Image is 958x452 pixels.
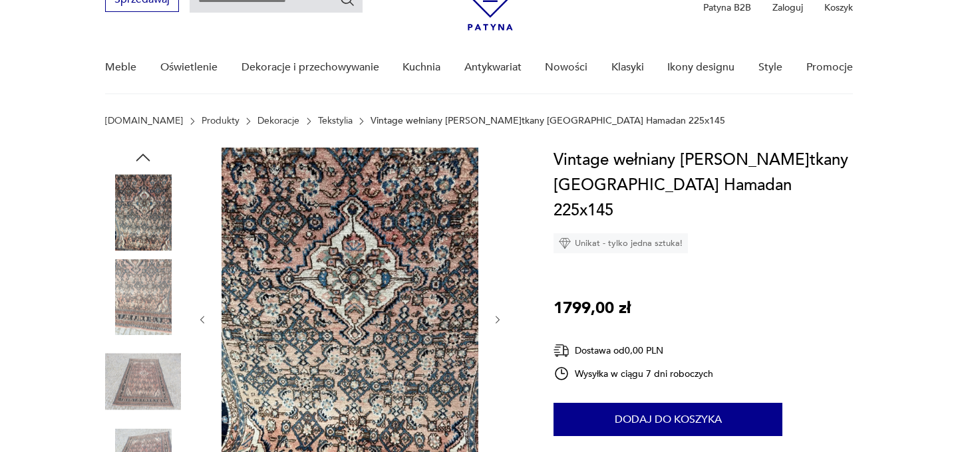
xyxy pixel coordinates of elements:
a: Antykwariat [464,42,522,93]
img: Ikona dostawy [554,342,569,359]
p: 1799,00 zł [554,296,631,321]
h1: Vintage wełniany [PERSON_NAME]tkany [GEOGRAPHIC_DATA] Hamadan 225x145 [554,148,852,223]
div: Dostawa od 0,00 PLN [554,342,713,359]
img: Zdjęcie produktu Vintage wełniany dywan perski r.tkany Iran Hamadan 225x145 [105,259,181,335]
button: Dodaj do koszyka [554,403,782,436]
a: Oświetlenie [160,42,218,93]
a: Produkty [202,116,239,126]
img: Ikona diamentu [559,237,571,249]
a: Meble [105,42,136,93]
a: Style [758,42,782,93]
a: Dekoracje i przechowywanie [241,42,379,93]
a: [DOMAIN_NAME] [105,116,183,126]
img: Zdjęcie produktu Vintage wełniany dywan perski r.tkany Iran Hamadan 225x145 [105,174,181,250]
a: Promocje [806,42,853,93]
a: Nowości [545,42,587,93]
a: Kuchnia [402,42,440,93]
a: Tekstylia [318,116,353,126]
div: Unikat - tylko jedna sztuka! [554,233,688,253]
p: Vintage wełniany [PERSON_NAME]tkany [GEOGRAPHIC_DATA] Hamadan 225x145 [371,116,725,126]
p: Koszyk [824,1,853,14]
p: Patyna B2B [703,1,751,14]
a: Ikony designu [667,42,734,93]
img: Zdjęcie produktu Vintage wełniany dywan perski r.tkany Iran Hamadan 225x145 [105,344,181,419]
p: Zaloguj [772,1,803,14]
a: Dekoracje [257,116,299,126]
a: Klasyki [611,42,644,93]
div: Wysyłka w ciągu 7 dni roboczych [554,366,713,382]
